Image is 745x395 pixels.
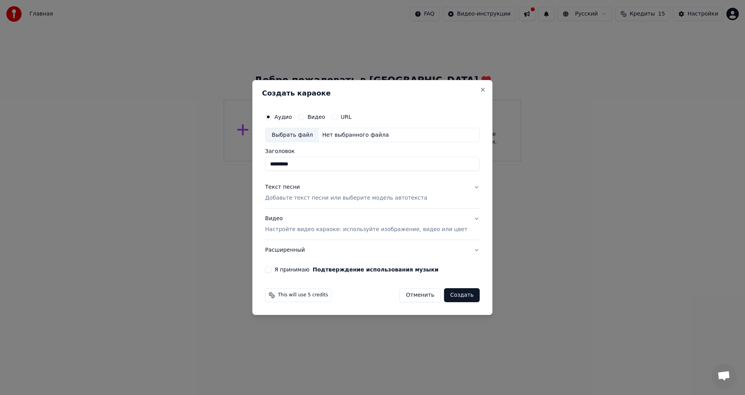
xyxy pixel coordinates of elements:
div: Выбрать файл [265,128,319,142]
div: Нет выбранного файла [319,131,392,139]
button: Отменить [399,288,441,302]
h2: Создать караоке [262,90,483,97]
p: Настройте видео караоке: используйте изображение, видео или цвет [265,226,467,233]
button: ВидеоНастройте видео караоке: используйте изображение, видео или цвет [265,209,480,240]
button: Текст песниДобавьте текст песни или выберите модель автотекста [265,177,480,209]
span: This will use 5 credits [278,292,328,298]
div: Текст песни [265,184,300,191]
label: URL [341,114,352,120]
button: Я принимаю [313,267,438,272]
label: Заголовок [265,149,480,154]
button: Создать [444,288,480,302]
button: Расширенный [265,240,480,260]
div: Видео [265,215,467,234]
label: Я принимаю [274,267,438,272]
label: Видео [307,114,325,120]
p: Добавьте текст песни или выберите модель автотекста [265,195,427,202]
label: Аудио [274,114,292,120]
